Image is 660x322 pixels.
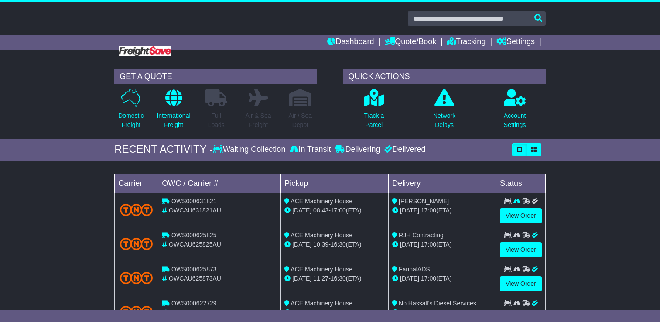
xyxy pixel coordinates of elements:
img: TNT_Domestic.png [120,272,153,284]
img: TNT_Domestic.png [120,238,153,250]
div: - (ETA) [284,308,385,317]
span: OWS000631821 [171,198,217,205]
span: No Hassall's Diesel Services [399,300,476,307]
td: Status [496,174,546,193]
div: (ETA) [392,274,492,283]
span: ACE Machinery House [291,198,352,205]
span: 17:00 [331,207,346,214]
div: - (ETA) [284,240,385,249]
div: - (ETA) [284,206,385,215]
a: Tracking [447,35,486,50]
span: 16:30 [331,275,346,282]
div: Delivered [382,145,425,154]
span: [DATE] [292,275,311,282]
p: International Freight [157,111,190,130]
span: [DATE] [292,309,311,316]
span: OWS000625873 [171,266,217,273]
a: View Order [500,242,542,257]
span: [PERSON_NAME] [399,198,449,205]
p: Air / Sea Depot [288,111,312,130]
span: [DATE] [400,241,419,248]
div: QUICK ACTIONS [343,69,546,84]
span: OWCAU625825AU [169,241,221,248]
span: OWS000622729 [171,300,217,307]
a: DomesticFreight [118,89,144,134]
p: Account Settings [504,111,526,130]
span: 17:00 [421,241,436,248]
span: 17:00 [421,207,436,214]
a: InternationalFreight [156,89,191,134]
div: - (ETA) [284,274,385,283]
p: Full Loads [205,111,227,130]
img: TNT_Domestic.png [120,306,153,318]
a: Settings [496,35,535,50]
span: 17:00 [421,309,436,316]
span: 17:00 [331,309,346,316]
span: OWS000625825 [171,232,217,239]
a: Track aParcel [363,89,384,134]
span: ACE Machinery House [291,232,352,239]
a: View Order [500,276,542,291]
td: Delivery [389,174,496,193]
span: [DATE] [400,207,419,214]
div: In Transit [287,145,333,154]
a: Quote/Book [385,35,436,50]
p: Track a Parcel [364,111,384,130]
a: Dashboard [327,35,374,50]
p: Domestic Freight [118,111,144,130]
span: 14:04 [313,309,328,316]
img: TNT_Domestic.png [120,204,153,216]
td: Pickup [281,174,389,193]
span: [DATE] [292,207,311,214]
span: 11:27 [313,275,328,282]
a: AccountSettings [503,89,527,134]
div: Waiting Collection [213,145,287,154]
a: View Order [500,208,542,223]
span: OWCAU622729AU [169,309,221,316]
span: OWCAU631821AU [169,207,221,214]
span: ACE Machinery House [291,266,352,273]
a: NetworkDelays [433,89,456,134]
span: OWCAU625873AU [169,275,221,282]
div: GET A QUOTE [114,69,317,84]
div: (ETA) [392,308,492,317]
span: 16:30 [331,241,346,248]
img: Freight Save [119,46,171,56]
span: FarinalADS [399,266,430,273]
td: Carrier [115,174,158,193]
p: Air & Sea Freight [245,111,271,130]
span: 08:43 [313,207,328,214]
span: 17:00 [421,275,436,282]
span: [DATE] [400,309,419,316]
div: RECENT ACTIVITY - [114,143,213,156]
div: (ETA) [392,240,492,249]
span: [DATE] [400,275,419,282]
div: (ETA) [392,206,492,215]
p: Network Delays [433,111,455,130]
td: OWC / Carrier # [158,174,281,193]
span: ACE Machinery House [291,300,352,307]
span: [DATE] [292,241,311,248]
div: Delivering [333,145,382,154]
span: RJH Contracting [399,232,444,239]
span: 10:39 [313,241,328,248]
